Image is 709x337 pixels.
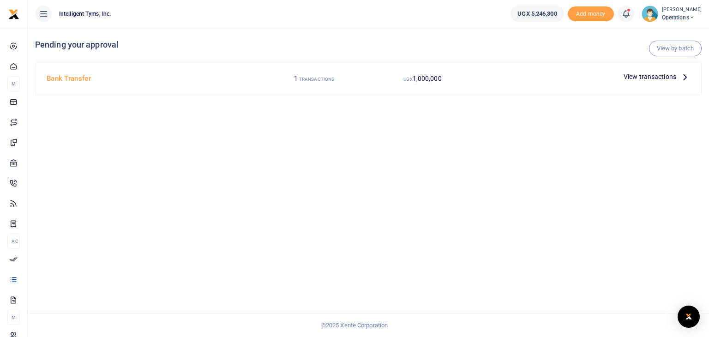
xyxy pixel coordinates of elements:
[35,40,702,50] h4: Pending your approval
[662,13,702,22] span: Operations
[568,6,614,22] span: Add money
[413,75,442,82] span: 1,000,000
[294,75,298,82] span: 1
[8,10,19,17] a: logo-small logo-large logo-large
[624,72,676,82] span: View transactions
[47,73,256,84] h4: Bank Transfer
[8,9,19,20] img: logo-small
[7,76,20,91] li: M
[517,9,557,18] span: UGX 5,246,300
[568,6,614,22] li: Toup your wallet
[403,77,412,82] small: UGX
[507,6,567,22] li: Wallet ballance
[642,6,658,22] img: profile-user
[7,310,20,325] li: M
[662,6,702,14] small: [PERSON_NAME]
[511,6,564,22] a: UGX 5,246,300
[568,10,614,17] a: Add money
[678,306,700,328] div: Open Intercom Messenger
[55,10,114,18] span: Intelligent Tyms, Inc.
[642,6,702,22] a: profile-user [PERSON_NAME] Operations
[422,327,432,337] button: Close
[299,77,334,82] small: TRANSACTIONS
[649,41,702,56] a: View by batch
[7,234,20,249] li: Ac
